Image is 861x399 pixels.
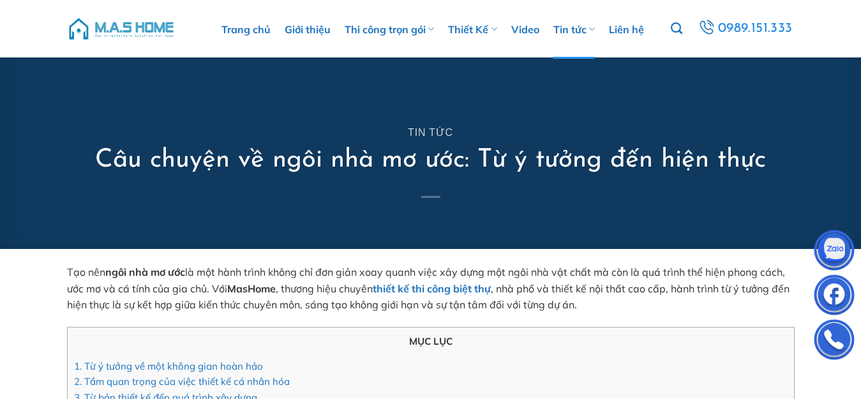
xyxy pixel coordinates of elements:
[74,334,788,349] p: MỤC LỤC
[671,15,682,42] a: Tìm kiếm
[74,375,290,388] a: 2. Tầm quan trọng của việc thiết kế cá nhân hóa
[227,282,276,295] strong: MasHome
[95,144,766,177] h1: Câu chuyện về ngôi nhà mơ ước: Từ ý tưởng đến hiện thực
[717,18,793,40] span: 0989.151.333
[815,278,853,316] img: Facebook
[408,127,453,138] a: Tin tức
[74,360,263,372] a: 1. Từ ý tưởng về một không gian hoàn hảo
[696,17,795,40] a: 0989.151.333
[67,10,176,48] img: M.A.S HOME – Tổng Thầu Thiết Kế Và Xây Nhà Trọn Gói
[815,233,853,271] img: Zalo
[67,264,795,313] p: Tạo nên là một hành trình không chỉ đơn giản xoay quanh việc xây dựng một ngôi nhà vật chất mà cò...
[105,266,185,278] strong: ngôi nhà mơ ước
[815,322,853,361] img: Phone
[373,282,491,295] a: thiết kế thi công biệt thự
